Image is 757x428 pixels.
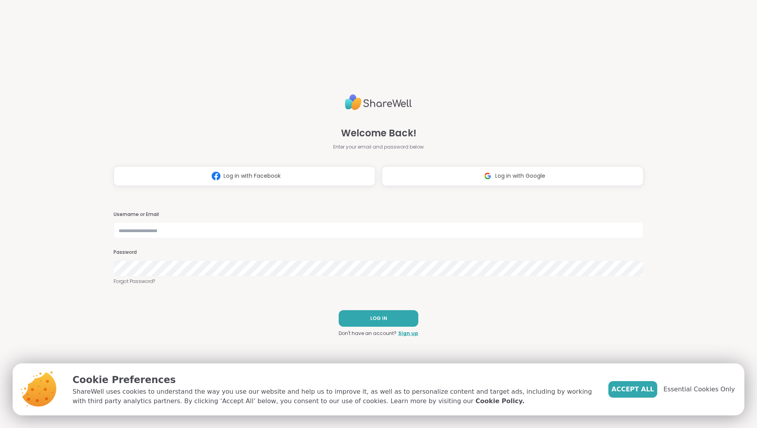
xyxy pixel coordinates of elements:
[495,172,545,180] span: Log in with Google
[345,91,412,114] img: ShareWell Logo
[339,330,397,337] span: Don't have an account?
[339,310,418,327] button: LOG IN
[333,143,424,151] span: Enter your email and password below
[114,249,643,256] h3: Password
[475,396,524,406] a: Cookie Policy.
[114,166,375,186] button: Log in with Facebook
[480,169,495,183] img: ShareWell Logomark
[73,373,596,387] p: Cookie Preferences
[612,385,654,394] span: Accept All
[73,387,596,406] p: ShareWell uses cookies to understand the way you use our website and help us to improve it, as we...
[114,278,643,285] a: Forgot Password?
[114,211,643,218] h3: Username or Email
[224,172,281,180] span: Log in with Facebook
[370,315,387,322] span: LOG IN
[209,169,224,183] img: ShareWell Logomark
[664,385,735,394] span: Essential Cookies Only
[608,381,657,398] button: Accept All
[382,166,643,186] button: Log in with Google
[341,126,416,140] span: Welcome Back!
[398,330,418,337] a: Sign up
